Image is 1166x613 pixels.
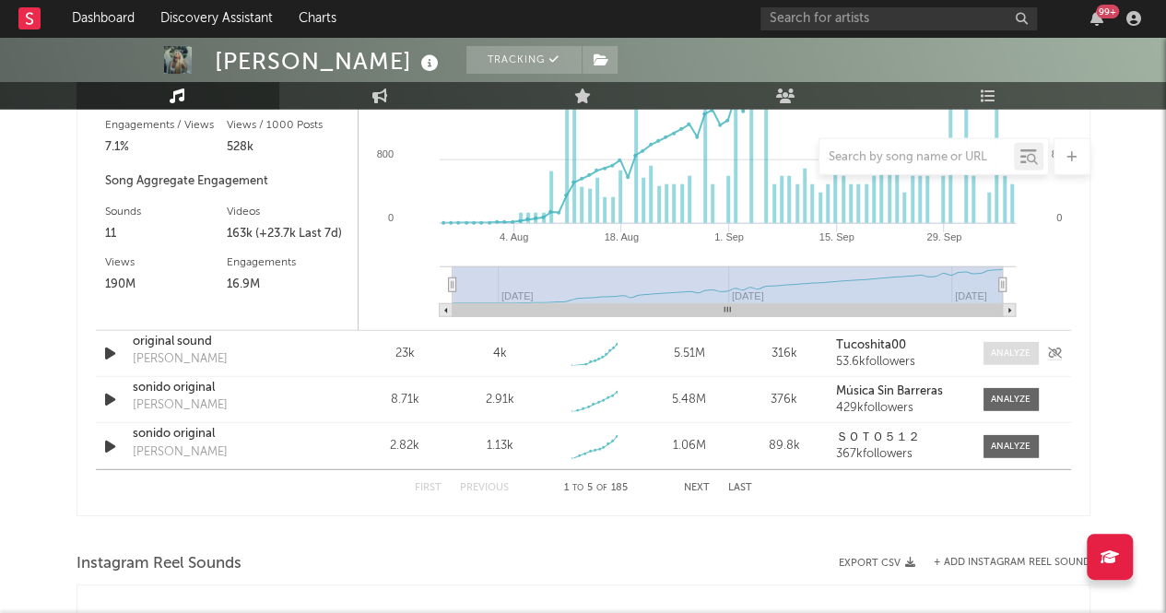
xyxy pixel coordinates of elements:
div: Song Aggregate Engagement [105,171,348,193]
a: ＳＯＴＯ５１２ [836,431,964,444]
div: 1.06M [646,437,732,455]
span: Instagram Reel Sounds [77,553,241,575]
div: 528k [227,136,348,159]
text: 15. Sep [819,231,854,242]
button: Tracking [466,46,582,74]
div: 23k [362,345,448,363]
text: 4. Aug [499,231,527,242]
span: to [572,484,583,492]
div: 163k (+23.7k Last 7d) [227,223,348,245]
div: 2.82k [362,437,448,455]
div: [PERSON_NAME] [133,396,228,415]
a: sonido original [133,379,325,397]
div: 8.71k [362,391,448,409]
div: 7.1% [105,136,227,159]
div: 5.48M [646,391,732,409]
input: Search for artists [760,7,1037,30]
button: Previous [460,483,509,493]
div: Sounds [105,201,227,223]
text: 1. Sep [713,231,743,242]
div: 53.6k followers [836,356,964,369]
div: 16.9M [227,274,348,296]
button: 99+ [1090,11,1103,26]
text: 29. Sep [926,231,961,242]
button: Export CSV [839,558,915,569]
div: 89.8k [741,437,827,455]
a: sonido original [133,425,325,443]
button: Next [684,483,710,493]
div: 1 5 185 [546,477,647,500]
div: 1.13k [486,437,512,455]
div: 376k [741,391,827,409]
div: 429k followers [836,402,964,415]
div: [PERSON_NAME] [215,46,443,77]
div: 4k [492,345,506,363]
div: 11 [105,223,227,245]
button: + Add Instagram Reel Sound [934,558,1090,568]
strong: Música Sin Barreras [836,385,943,397]
div: Engagements [227,252,348,274]
span: of [596,484,607,492]
div: Videos [227,201,348,223]
div: 316k [741,345,827,363]
button: First [415,483,442,493]
a: Música Sin Barreras [836,385,964,398]
a: original sound [133,333,325,351]
div: Views / 1000 Posts [227,114,348,136]
text: 0 [1055,212,1061,223]
div: 5.51M [646,345,732,363]
div: 99 + [1096,5,1119,18]
div: 190M [105,274,227,296]
strong: Tucoshita00 [836,339,906,351]
div: Engagements / Views [105,114,227,136]
input: Search by song name or URL [819,150,1014,165]
div: + Add Instagram Reel Sound [915,558,1090,568]
div: 367k followers [836,448,964,461]
a: Tucoshita00 [836,339,964,352]
div: 2.91k [485,391,513,409]
button: Last [728,483,752,493]
div: Views [105,252,227,274]
strong: ＳＯＴＯ５１２ [836,431,920,443]
div: [PERSON_NAME] [133,443,228,462]
div: [PERSON_NAME] [133,350,228,369]
text: 0 [387,212,393,223]
text: 18. Aug [604,231,638,242]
